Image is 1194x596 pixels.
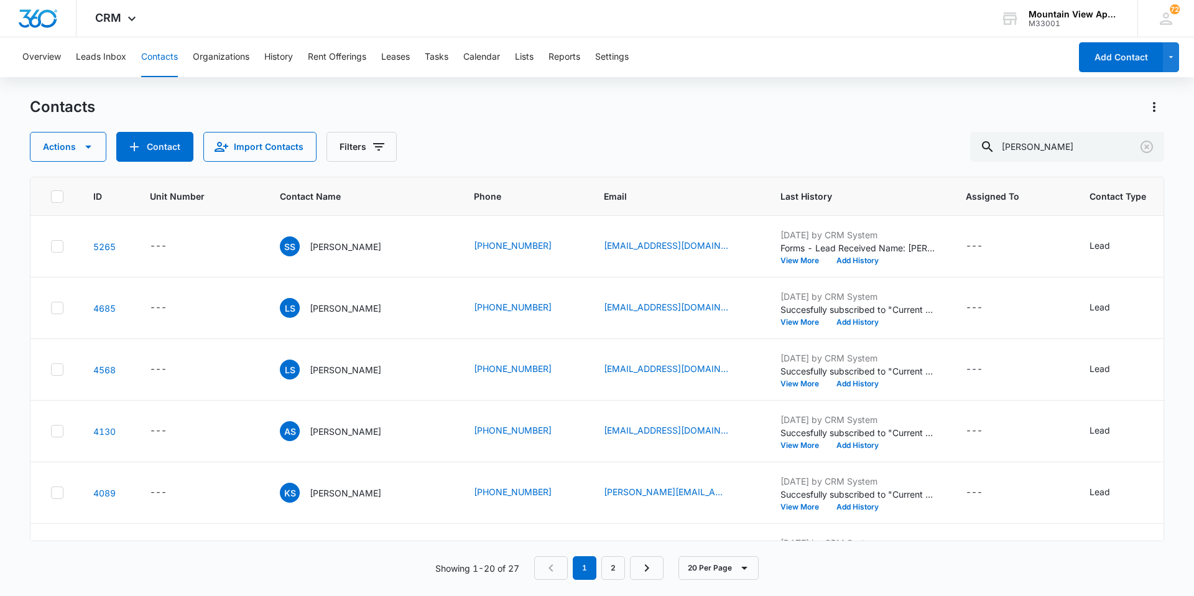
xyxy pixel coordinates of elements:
p: Succesfully subscribed to "Current Residents ". [780,426,936,439]
em: 1 [573,556,596,580]
div: --- [150,239,167,254]
button: View More [780,442,828,449]
button: Add History [828,319,887,326]
div: Contact Name - Lisa Smith - Select to Edit Field [280,360,404,379]
div: Assigned To - - Select to Edit Field [966,485,1005,500]
a: [PERSON_NAME][EMAIL_ADDRESS][DOMAIN_NAME] [604,485,728,498]
div: Email - lsmith7719@gmail.com - Select to Edit Field [604,362,751,377]
a: [EMAIL_ADDRESS][DOMAIN_NAME] [604,300,728,314]
button: Actions [30,132,106,162]
a: Navigate to contact details page for Kristen Smith [93,488,116,498]
button: View More [780,503,828,511]
button: Tasks [425,37,448,77]
div: Phone - (970) 370-0853 - Select to Edit Field [474,485,574,500]
p: [PERSON_NAME] [310,487,381,500]
button: Import Contacts [203,132,317,162]
button: Add History [828,380,887,388]
p: [DATE] by CRM System [780,536,936,549]
p: [DATE] by CRM System [780,290,936,303]
div: Lead [1090,485,1110,498]
h1: Contacts [30,98,95,116]
a: Navigate to contact details page for Lisa Smith [93,365,116,375]
button: Organizations [193,37,249,77]
div: account id [1029,19,1119,28]
button: Reports [548,37,580,77]
span: CRM [95,11,121,24]
button: History [264,37,293,77]
button: View More [780,257,828,264]
a: Next Page [630,556,664,580]
div: --- [150,300,167,315]
div: Assigned To - - Select to Edit Field [966,300,1005,315]
a: Navigate to contact details page for Ava Smith [93,426,116,437]
span: Unit Number [150,190,250,203]
span: Last History [780,190,918,203]
button: Settings [595,37,629,77]
span: 72 [1170,4,1180,14]
div: Lead [1090,362,1110,375]
span: Assigned To [966,190,1042,203]
p: [DATE] by CRM System [780,352,936,365]
div: Lead [1090,239,1110,252]
div: Contact Type - Lead - Select to Edit Field [1090,424,1132,439]
p: [PERSON_NAME] [310,302,381,315]
div: Phone - (970) 391-4197 - Select to Edit Field [474,239,574,254]
a: [PHONE_NUMBER] [474,300,552,314]
div: Unit Number - - Select to Edit Field [150,362,189,377]
a: Navigate to contact details page for Lisa Smith [93,303,116,314]
div: Assigned To - - Select to Edit Field [966,239,1005,254]
p: Succesfully subscribed to "Current Residents ". [780,488,936,501]
button: 20 Per Page [678,556,759,580]
div: --- [150,485,167,500]
div: Phone - (720) 255-7719 - Select to Edit Field [474,362,574,377]
div: Contact Name - Kristen Smith - Select to Edit Field [280,483,404,503]
div: Contact Type - Lead - Select to Edit Field [1090,485,1132,500]
span: KS [280,483,300,503]
span: ID [93,190,102,203]
a: [PHONE_NUMBER] [474,362,552,375]
button: Rent Offerings [308,37,366,77]
div: Contact Name - Shae Smith - Select to Edit Field [280,236,404,256]
a: [PHONE_NUMBER] [474,424,552,437]
button: Calendar [463,37,500,77]
div: Lead [1090,424,1110,437]
button: View More [780,319,828,326]
button: Add History [828,442,887,449]
p: [DATE] by CRM System [780,413,936,426]
button: Contacts [141,37,178,77]
button: Leases [381,37,410,77]
span: Contact Type [1090,190,1162,203]
div: Email - lsmith7719@hmail.com - Select to Edit Field [604,300,751,315]
div: notifications count [1170,4,1180,14]
p: Succesfully subscribed to "Current Residents ". [780,365,936,378]
p: [DATE] by CRM System [780,228,936,241]
a: [PHONE_NUMBER] [474,485,552,498]
button: Add Contact [116,132,193,162]
span: SS [280,236,300,256]
div: Unit Number - - Select to Edit Field [150,300,189,315]
div: Contact Name - Lisa Smith - Select to Edit Field [280,298,404,318]
p: [PERSON_NAME] [310,363,381,376]
a: Navigate to contact details page for Shae Smith [93,241,116,252]
div: --- [150,362,167,377]
input: Search Contacts [970,132,1164,162]
a: [EMAIL_ADDRESS][DOMAIN_NAME] [604,424,728,437]
div: Contact Type - Lead - Select to Edit Field [1090,362,1132,377]
button: Add Contact [1079,42,1163,72]
div: Email - kristen.smith0694@yahoo.com - Select to Edit Field [604,485,751,500]
div: Lead [1090,300,1110,314]
div: --- [966,239,983,254]
span: AS [280,421,300,441]
div: --- [150,424,167,439]
button: Add History [828,503,887,511]
button: Filters [326,132,397,162]
a: Page 2 [601,556,625,580]
button: Lists [515,37,534,77]
a: [EMAIL_ADDRESS][DOMAIN_NAME] [604,239,728,252]
p: [PERSON_NAME] [310,425,381,438]
div: --- [966,485,983,500]
span: Phone [474,190,556,203]
span: Contact Name [280,190,426,203]
div: Email - kshaelsmith@gmail.com - Select to Edit Field [604,239,751,254]
a: [PHONE_NUMBER] [474,239,552,252]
